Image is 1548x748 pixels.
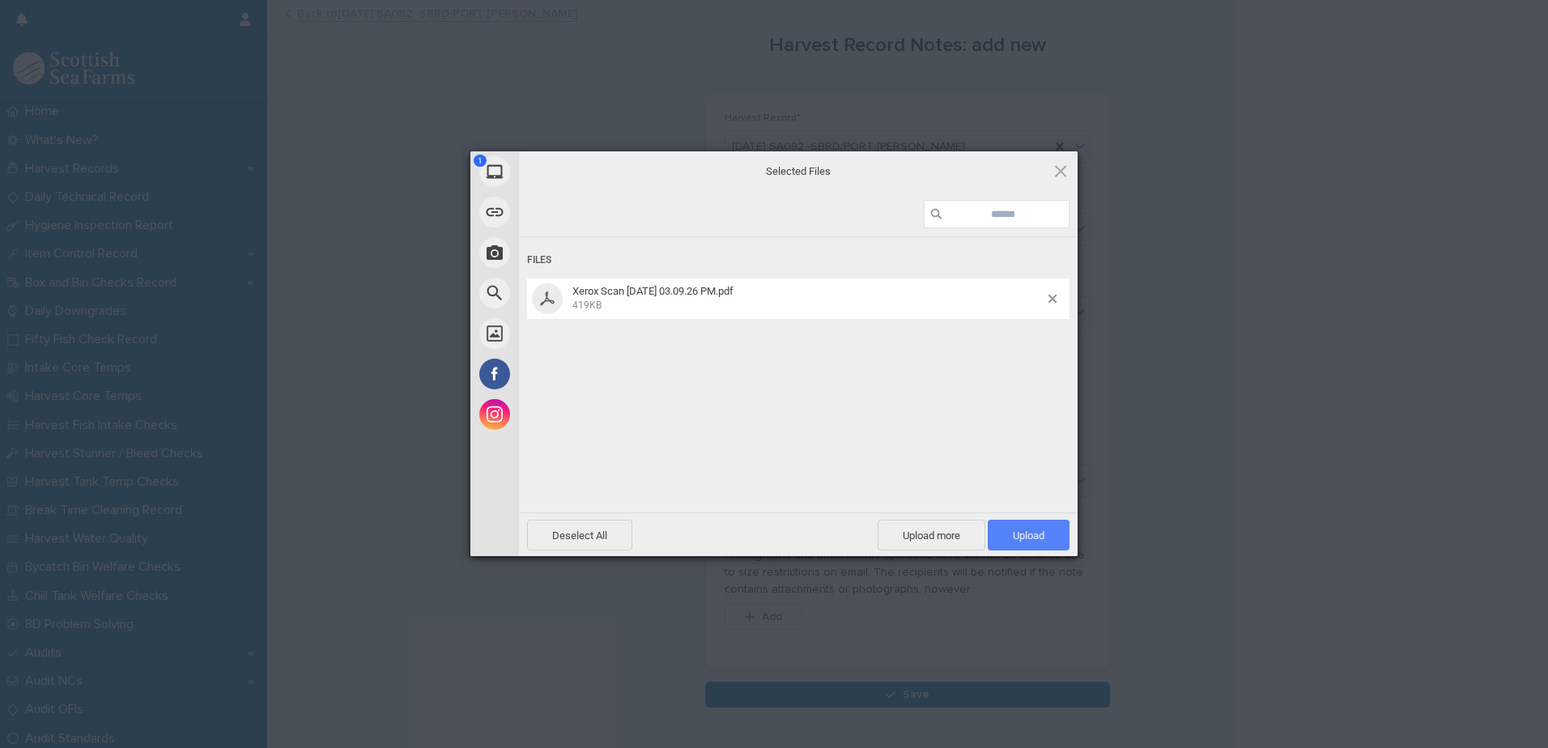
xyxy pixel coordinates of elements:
[527,520,632,550] span: Deselect All
[470,354,665,394] div: Facebook
[470,394,665,435] div: Instagram
[878,520,985,550] span: Upload more
[470,232,665,273] div: Take Photo
[470,313,665,354] div: Unsplash
[470,273,665,313] div: Web Search
[470,151,665,192] div: My Device
[470,192,665,232] div: Link (URL)
[636,164,960,179] span: Selected Files
[572,300,602,311] span: 419KB
[572,285,734,297] span: Xerox Scan [DATE] 03.09.26 PM.pdf
[1052,162,1070,180] span: Click here or hit ESC to close picker
[474,155,487,167] span: 1
[527,245,1070,275] div: Files
[988,520,1070,550] span: Upload
[1013,529,1044,542] span: Upload
[568,285,1048,312] span: Xerox Scan 2025-09-21 03.09.26 PM.pdf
